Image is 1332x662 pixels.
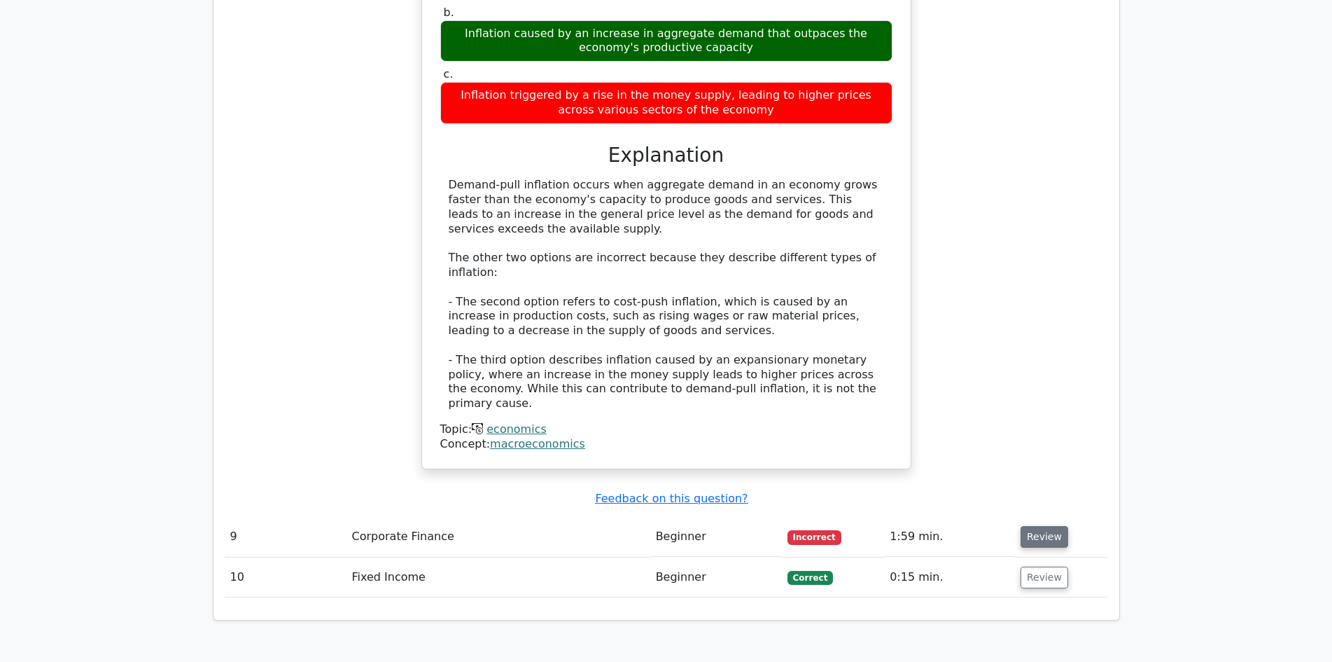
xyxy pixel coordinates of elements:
td: Beginner [650,558,782,598]
h3: Explanation [449,144,884,167]
div: Inflation triggered by a rise in the money supply, leading to higher prices across various sector... [440,82,892,124]
td: 9 [225,517,346,557]
button: Review [1021,567,1068,588]
td: 1:59 min. [884,517,1015,557]
div: Inflation caused by an increase in aggregate demand that outpaces the economy's productive capacity [440,20,892,62]
td: 0:15 min. [884,558,1015,598]
div: Concept: [440,437,892,452]
div: Topic: [440,422,892,437]
span: Incorrect [787,530,841,544]
td: Fixed Income [346,558,650,598]
td: 10 [225,558,346,598]
span: b. [444,6,454,19]
div: Demand-pull inflation occurs when aggregate demand in an economy grows faster than the economy's ... [449,178,884,411]
a: macroeconomics [490,437,585,450]
span: Correct [787,571,833,585]
td: Corporate Finance [346,517,650,557]
span: c. [444,67,454,81]
td: Beginner [650,517,782,557]
a: Feedback on this question? [595,492,748,505]
button: Review [1021,526,1068,548]
a: economics [486,422,547,436]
